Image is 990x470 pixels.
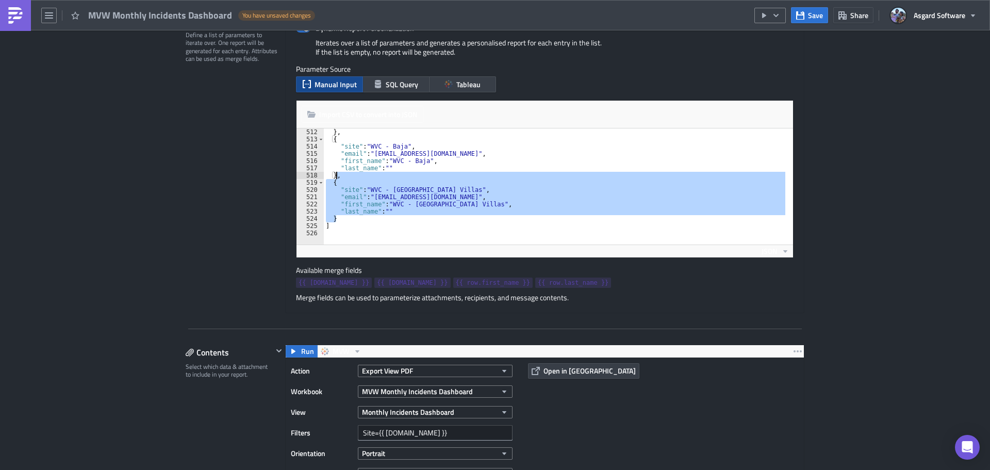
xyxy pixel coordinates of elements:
[296,150,324,157] div: 515
[299,278,369,288] span: {{ [DOMAIN_NAME] }}
[296,128,324,136] div: 512
[758,245,793,257] button: JSON
[296,38,794,64] div: Iterates over a list of parameters and generates a personalised report for each entry in the list...
[528,363,639,379] button: Open in [GEOGRAPHIC_DATA]
[538,278,608,288] span: {{ row.last_name }}
[296,179,324,186] div: 519
[296,157,324,165] div: 516
[88,9,233,21] span: MVW Monthly Incidents Dashboard
[535,278,611,288] a: {{ row.last_name }}
[296,143,324,150] div: 514
[362,76,430,92] button: SQL Query
[296,208,324,215] div: 523
[296,165,324,172] div: 517
[95,5,402,20] td: Powered by Asgard Analytics
[186,345,273,360] div: Contents
[319,109,418,120] span: Import CSV to convert into JSON
[955,435,980,460] div: Open Intercom Messenger
[833,7,873,23] button: Share
[296,136,324,143] div: 513
[7,7,24,24] img: PushMetrics
[914,10,965,21] span: Asgard Software
[296,186,324,193] div: 520
[543,365,636,376] span: Open in [GEOGRAPHIC_DATA]
[358,425,513,441] input: Filter1=Value1&...
[317,345,365,358] button: MVW
[301,345,314,358] span: Run
[296,222,324,230] div: 525
[791,7,828,23] button: Save
[296,201,324,208] div: 522
[186,31,278,63] div: Define a list of parameters to iterate over. One report will be generated for each entry. Attribu...
[203,43,248,52] span: Good Afternoon,
[374,278,450,288] a: {{ [DOMAIN_NAME] }}
[296,215,324,222] div: 524
[386,79,418,90] span: SQL Query
[186,363,273,379] div: Select which data & attachment to include in your report.
[286,345,318,358] button: Run
[4,4,492,154] body: Rich Text Area. Press ALT-0 for help.
[95,36,183,66] img: Asgard Analytics
[296,193,324,201] div: 521
[358,365,513,377] button: Export View PDF
[296,278,372,288] a: {{ [DOMAIN_NAME] }}
[362,448,385,459] span: Portrait
[362,365,413,376] span: Export View PDF
[884,4,982,27] button: Asgard Software
[456,79,481,90] span: Tableau
[315,79,357,90] span: Manual Input
[291,404,353,420] label: View
[296,172,324,179] div: 518
[333,345,350,358] span: MVW
[362,407,454,417] span: Monthly Incidents Dashboard
[358,447,513,460] button: Portrait
[291,384,353,399] label: Workbook
[362,386,473,397] span: MVW Monthly Incidents Dashboard
[203,59,401,102] span: Please find the Monthly Incidents Dashboard PDF for {{ [DOMAIN_NAME] }} attached to this email. T...
[291,425,353,441] label: Filters
[291,363,353,379] label: Action
[377,278,448,288] span: {{ [DOMAIN_NAME] }}
[296,230,324,237] div: 526
[242,11,311,20] span: You have unsaved changes
[358,385,513,398] button: MVW Monthly Incidents Dashboard
[889,7,907,24] img: Avatar
[850,10,868,21] span: Share
[808,10,823,21] span: Save
[296,76,363,92] button: Manual Input
[296,64,794,74] label: Parameter Source
[453,278,533,288] a: {{ row.first_name }}
[273,345,285,357] button: Hide content
[456,278,531,288] span: {{ row.first_name }}
[296,293,794,302] div: Merge fields can be used to parameterize attachments, recipients, and message contents.
[296,266,373,275] label: Available merge fields
[302,106,423,123] button: Import CSV to convert into JSON
[358,406,513,418] button: Monthly Incidents Dashboard
[291,446,353,461] label: Orientation
[762,246,778,256] span: JSON
[429,76,496,92] button: Tableau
